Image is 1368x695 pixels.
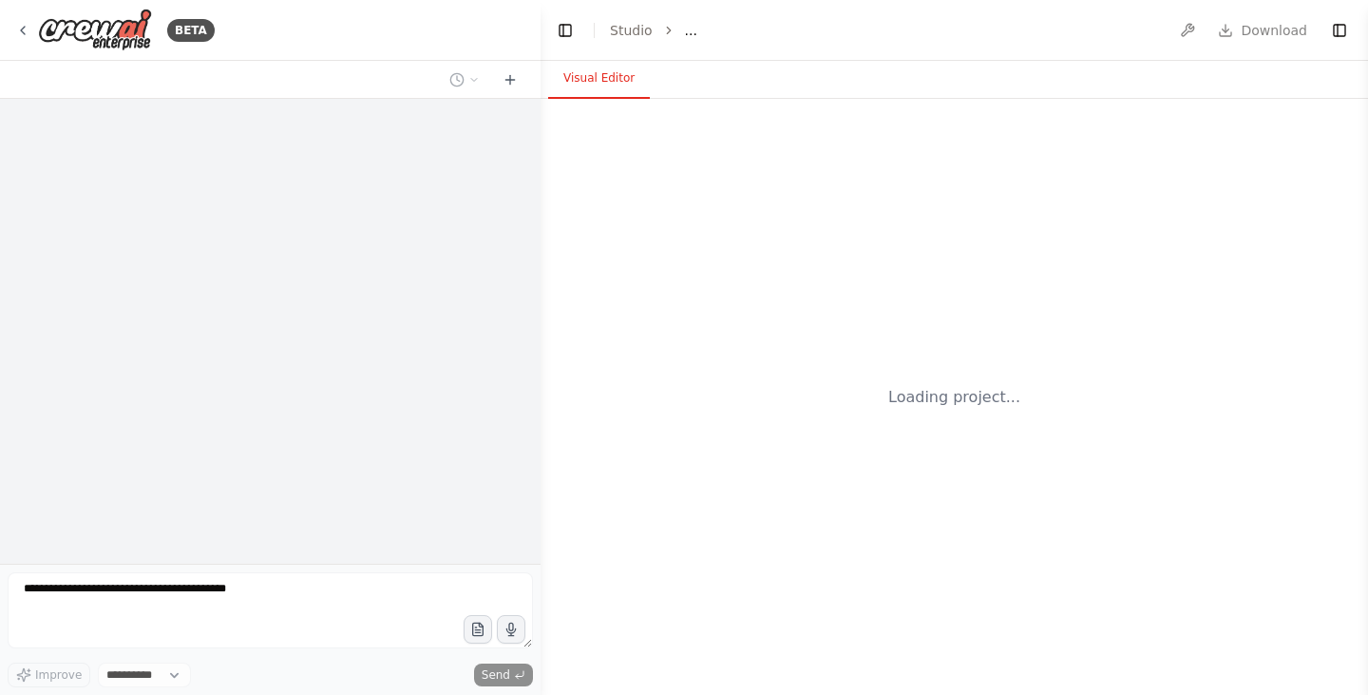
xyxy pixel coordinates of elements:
div: BETA [167,19,215,42]
span: Improve [35,667,82,683]
button: Send [474,664,533,686]
span: Send [482,667,510,683]
button: Hide left sidebar [552,17,579,44]
a: Studio [610,23,653,38]
button: Show right sidebar [1326,17,1353,44]
button: Improve [8,663,90,687]
button: Start a new chat [495,68,525,91]
span: ... [685,21,697,40]
button: Click to speak your automation idea [497,615,525,644]
nav: breadcrumb [610,21,697,40]
button: Upload files [464,615,492,644]
button: Switch to previous chat [442,68,487,91]
img: Logo [38,9,152,51]
button: Visual Editor [548,59,650,99]
div: Loading project... [888,386,1020,409]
